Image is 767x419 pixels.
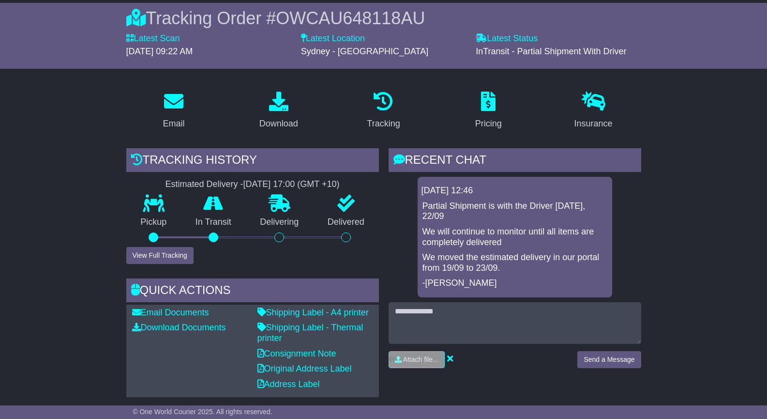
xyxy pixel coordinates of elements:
[126,217,181,228] p: Pickup
[421,186,608,196] div: [DATE] 12:46
[257,364,352,373] a: Original Address Label
[126,247,194,264] button: View Full Tracking
[361,88,406,134] a: Tracking
[133,408,272,416] span: © One World Courier 2025. All rights reserved.
[301,47,428,56] span: Sydney - [GEOGRAPHIC_DATA]
[126,179,379,190] div: Estimated Delivery -
[253,88,304,134] a: Download
[422,227,607,248] p: We will continue to monitor until all items are completely delivered
[259,117,298,130] div: Download
[246,217,314,228] p: Delivering
[469,88,508,134] a: Pricing
[574,117,613,130] div: Insurance
[163,117,184,130] div: Email
[568,88,619,134] a: Insurance
[257,323,363,343] a: Shipping Label - Thermal printer
[257,308,369,317] a: Shipping Label - A4 printer
[367,117,400,130] div: Tracking
[422,252,607,273] p: We moved the estimated delivery in our portal from 19/09 to 23/09.
[476,33,538,44] label: Latest Status
[313,217,379,228] p: Delivered
[181,217,246,228] p: In Transit
[156,88,191,134] a: Email
[126,148,379,174] div: Tracking history
[422,278,607,289] p: -[PERSON_NAME]
[389,148,641,174] div: RECENT CHAT
[257,379,320,389] a: Address Label
[126,33,180,44] label: Latest Scan
[476,47,626,56] span: InTransit - Partial Shipment With Driver
[126,47,193,56] span: [DATE] 09:22 AM
[132,323,226,332] a: Download Documents
[276,8,425,28] span: OWCAU648118AU
[475,117,502,130] div: Pricing
[577,351,641,368] button: Send a Message
[257,349,336,358] a: Consignment Note
[422,201,607,222] p: Partial Shipment is with the Driver [DATE], 22/09
[243,179,340,190] div: [DATE] 17:00 (GMT +10)
[301,33,365,44] label: Latest Location
[132,308,209,317] a: Email Documents
[126,8,641,29] div: Tracking Order #
[126,279,379,305] div: Quick Actions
